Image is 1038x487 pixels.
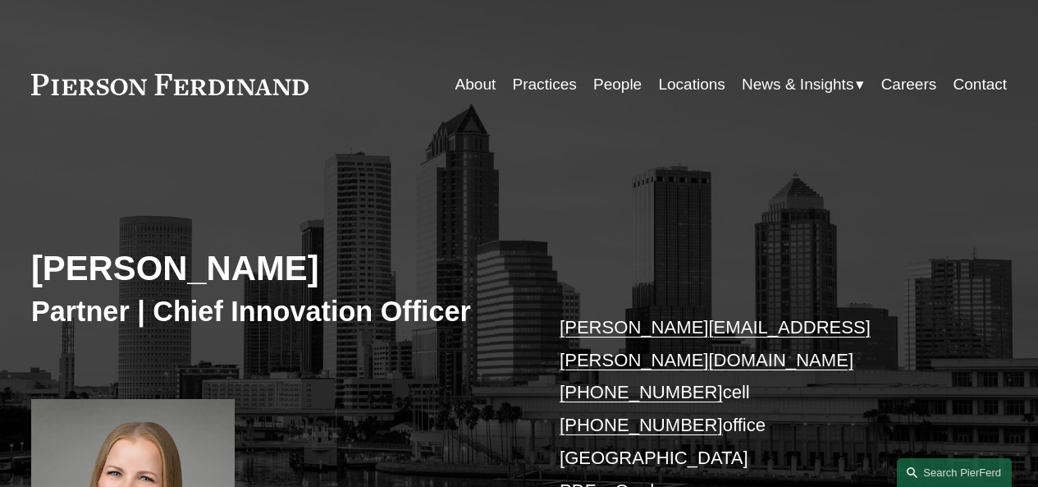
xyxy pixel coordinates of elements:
a: folder dropdown [742,69,864,100]
a: [PHONE_NUMBER] [560,382,723,402]
span: News & Insights [742,71,853,99]
a: Search this site [897,458,1012,487]
a: Contact [953,69,1008,100]
a: About [455,69,496,100]
a: Locations [658,69,725,100]
a: Practices [513,69,577,100]
a: People [593,69,642,100]
a: Careers [881,69,937,100]
h2: [PERSON_NAME] [31,248,519,290]
a: [PHONE_NUMBER] [560,415,723,435]
a: [PERSON_NAME][EMAIL_ADDRESS][PERSON_NAME][DOMAIN_NAME] [560,317,871,370]
h3: Partner | Chief Innovation Officer [31,294,519,328]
